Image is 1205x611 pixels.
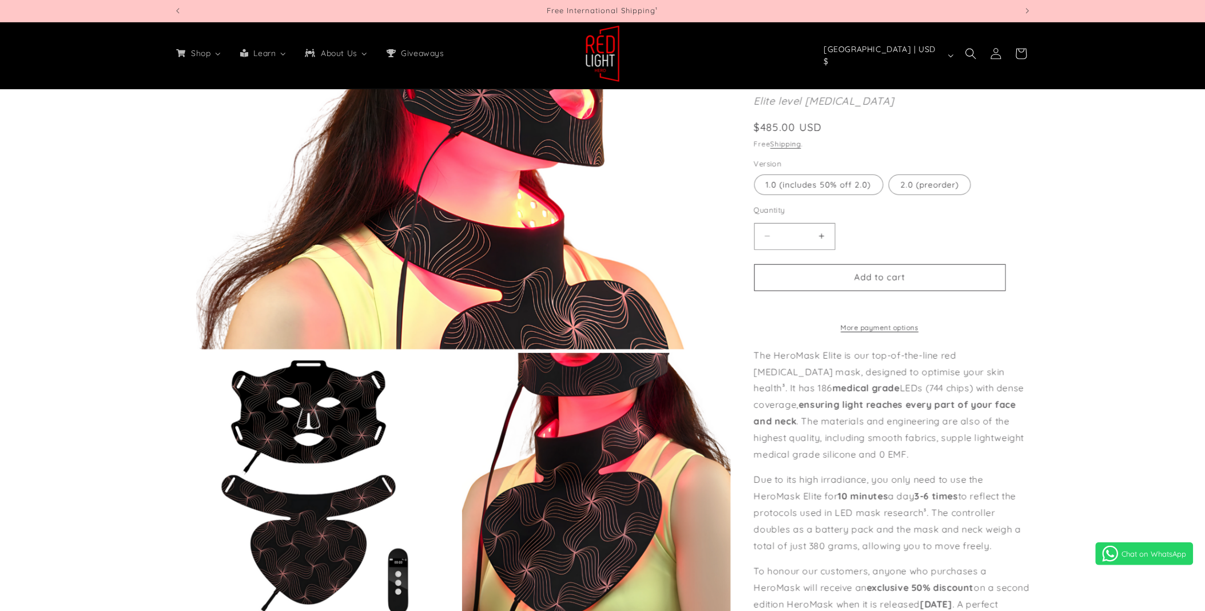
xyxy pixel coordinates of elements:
[959,41,984,66] summary: Search
[889,174,971,195] label: 2.0 (preorder)
[833,382,900,394] strong: medical grade
[399,48,446,58] span: Giveaways
[754,205,1006,216] label: Quantity
[754,138,1032,149] div: Free .
[296,41,377,65] a: About Us
[754,323,1006,333] a: More payment options
[867,582,974,593] strong: exclusive 50% discount
[754,264,1006,291] button: Add to cart
[754,119,822,134] span: $485.00 USD
[586,25,620,82] img: Red Light Hero
[754,399,1016,427] strong: ensuring light reaches every part of your face and neck
[167,41,230,65] a: Shop
[230,41,296,65] a: Learn
[754,347,1032,463] p: The HeroMask Elite is our top-of-the-line red [MEDICAL_DATA] mask, designed to optimise your skin...
[824,43,943,68] span: [GEOGRAPHIC_DATA] | USD $
[754,174,884,195] label: 1.0 (includes 50% off 2.0)
[838,490,888,502] strong: 10 minutes
[817,45,959,66] button: [GEOGRAPHIC_DATA] | USD $
[914,490,958,502] strong: 3-6 times
[754,471,1032,554] p: Due to its high irradiance, you only need to use the HeroMask Elite for a day to reflect the prot...
[770,139,801,148] a: Shipping
[581,21,624,86] a: Red Light Hero
[920,598,953,610] strong: [DATE]
[1122,549,1187,558] span: Chat on WhatsApp
[1096,542,1194,565] a: Chat on WhatsApp
[754,158,784,170] legend: Version
[189,48,212,58] span: Shop
[377,41,452,65] a: Giveaways
[319,48,359,58] span: About Us
[252,48,277,58] span: Learn
[547,6,658,15] span: Free International Shipping¹
[754,94,895,108] em: Elite level [MEDICAL_DATA]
